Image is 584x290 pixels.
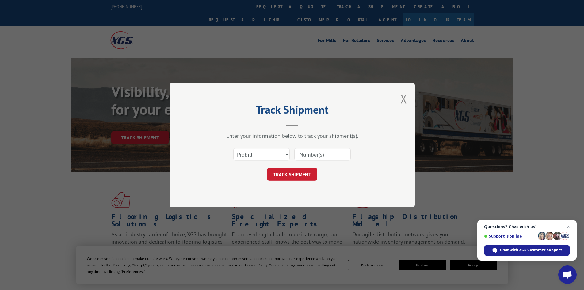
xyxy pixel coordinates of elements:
[484,234,536,238] span: Support is online
[200,105,384,117] h2: Track Shipment
[500,247,562,253] span: Chat with XGS Customer Support
[267,168,317,181] button: TRACK SHIPMENT
[484,245,570,256] div: Chat with XGS Customer Support
[400,91,407,107] button: Close modal
[294,148,351,161] input: Number(s)
[200,132,384,139] div: Enter your information below to track your shipment(s).
[558,265,577,284] div: Open chat
[565,223,572,230] span: Close chat
[484,224,570,229] span: Questions? Chat with us!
